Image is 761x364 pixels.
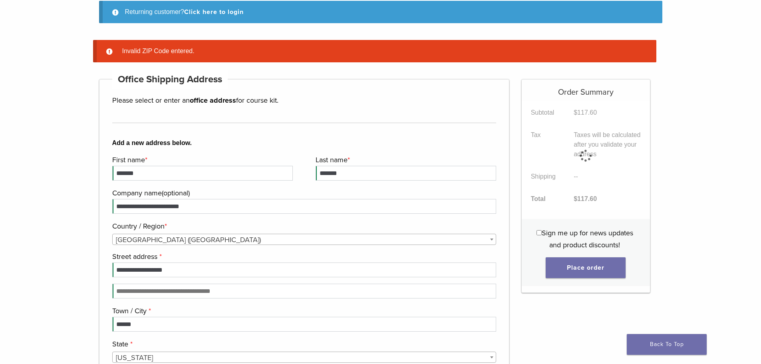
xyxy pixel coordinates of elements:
span: State [112,352,497,363]
span: United States (US) [113,234,496,245]
span: New York [113,352,496,363]
span: (optional) [162,189,190,197]
span: Sign me up for news updates and product discounts! [542,229,633,249]
b: Add a new address below. [112,138,497,148]
label: Street address [112,251,495,263]
span: Country / Region [112,234,497,245]
label: First name [112,154,291,166]
h4: Office Shipping Address [112,70,228,89]
a: Click here to login [184,8,244,16]
strong: office address [190,96,236,105]
h5: Order Summary [522,80,650,97]
a: Back To Top [627,334,707,355]
div: Returning customer? [99,1,662,23]
p: Please select or enter an for course kit. [112,94,497,106]
label: Town / City [112,305,495,317]
label: Company name [112,187,495,199]
button: Place order [546,257,626,278]
label: Last name [316,154,494,166]
label: State [112,338,495,350]
li: Invalid ZIP Code entered. [119,46,644,56]
input: Sign me up for news updates and product discounts! [536,230,542,235]
label: Country / Region [112,220,495,232]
